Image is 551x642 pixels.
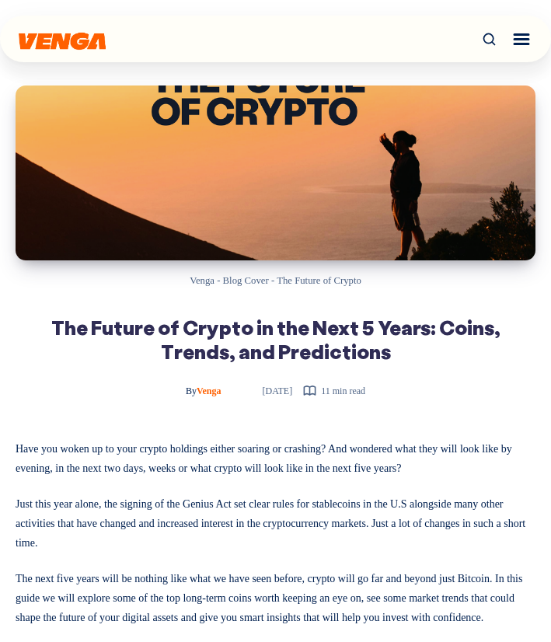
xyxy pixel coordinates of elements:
[16,439,535,478] p: Have you woken up to your crypto holdings either soaring or crashing? And wondered what they will...
[186,386,221,396] span: Venga
[186,386,197,396] span: By
[19,33,106,51] img: Venga Blog
[16,316,535,364] h1: The Future of Crypto in the Next 5 Years: Coins, Trends, and Predictions
[186,386,224,396] a: ByVenga
[16,85,535,260] img: The Future of Crypto in the Next 5 Years: Coins, Trends, and Predictions
[302,383,365,400] div: 11 min read
[190,275,361,286] span: Venga - Blog Cover - The Future of Crypto
[16,563,535,628] p: The next five years will be nothing like what we have seen before, crypto will go far and beyond ...
[241,386,293,396] time: [DATE]
[16,488,535,553] p: Just this year alone, the signing of the Genius Act set clear rules for stablecoins in the U.S al...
